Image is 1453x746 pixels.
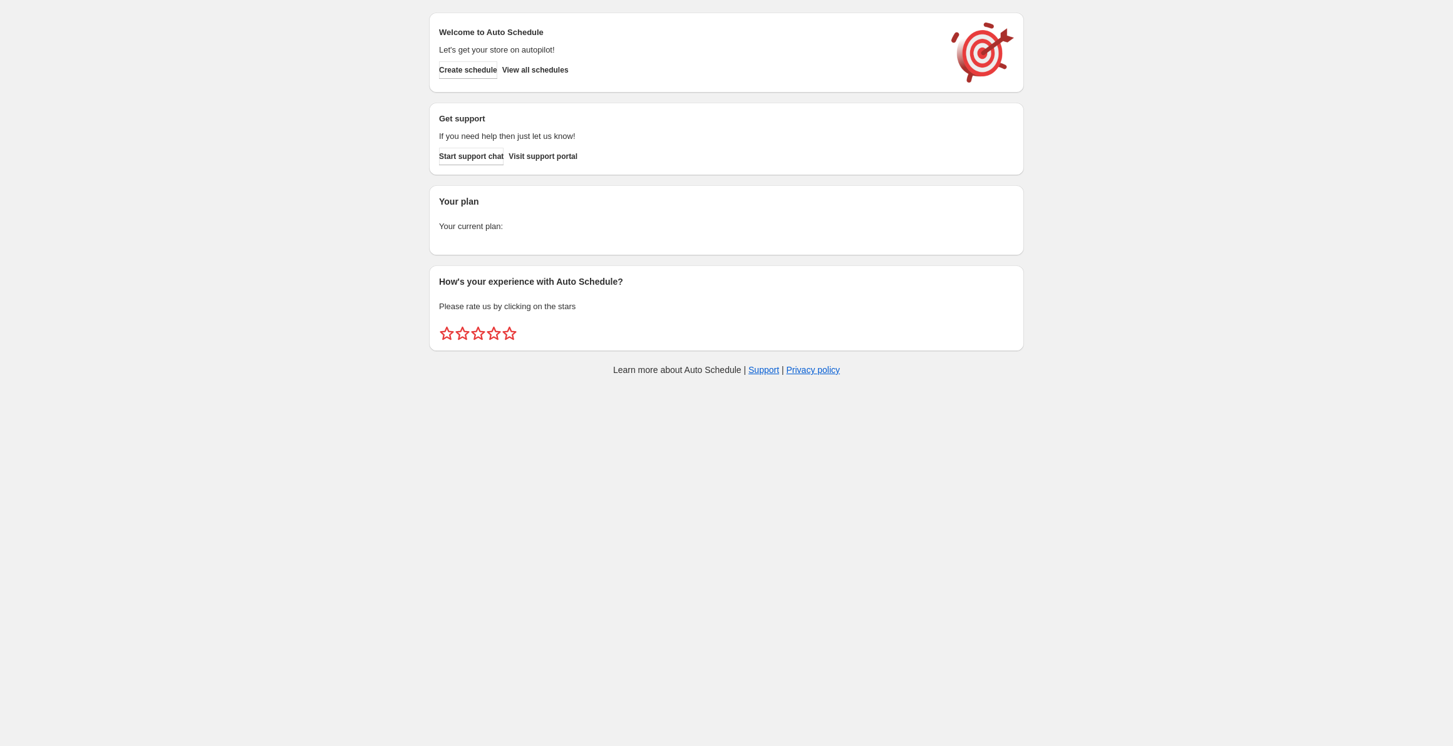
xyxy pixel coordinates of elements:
button: Create schedule [439,61,497,79]
h2: How's your experience with Auto Schedule? [439,275,1014,288]
span: Create schedule [439,65,497,75]
p: Your current plan: [439,220,1014,233]
p: If you need help then just let us know! [439,130,939,143]
a: Visit support portal [509,148,577,165]
p: Learn more about Auto Schedule | | [613,364,840,376]
p: Let's get your store on autopilot! [439,44,939,56]
button: View all schedules [502,61,569,79]
p: Please rate us by clicking on the stars [439,300,1014,313]
h2: Welcome to Auto Schedule [439,26,939,39]
a: Privacy policy [787,365,840,375]
a: Start support chat [439,148,504,165]
a: Support [748,365,779,375]
h2: Your plan [439,195,1014,208]
span: View all schedules [502,65,569,75]
span: Visit support portal [509,151,577,161]
h2: Get support [439,113,939,125]
span: Start support chat [439,151,504,161]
